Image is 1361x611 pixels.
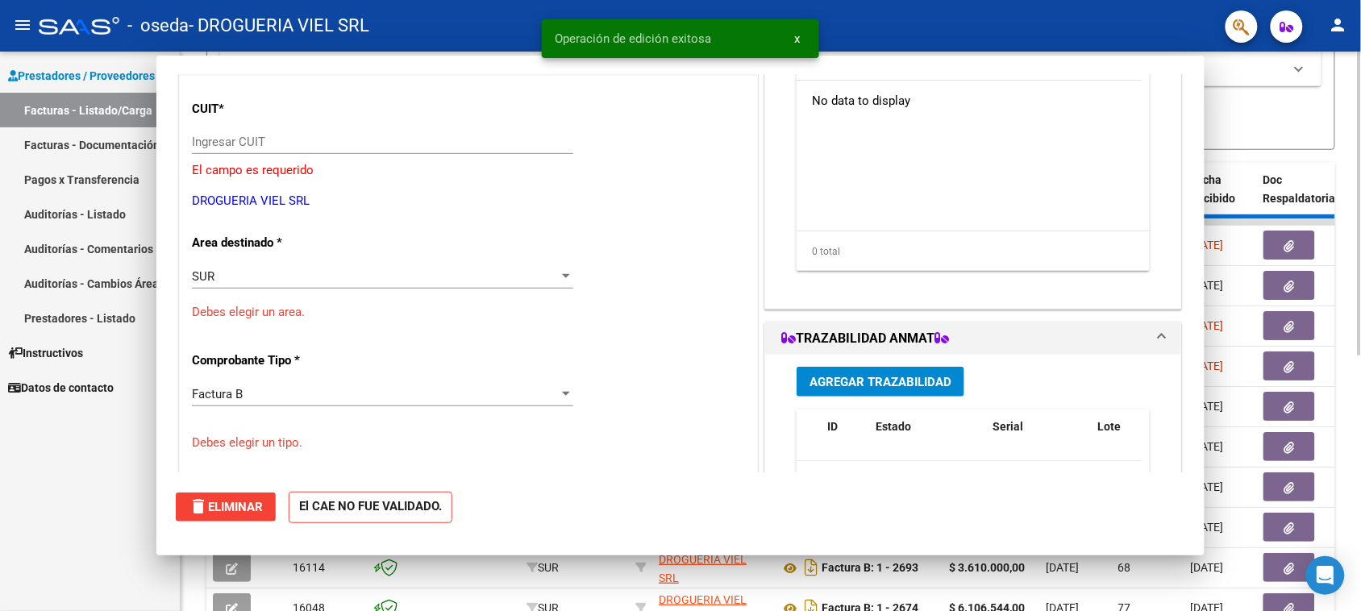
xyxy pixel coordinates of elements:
span: [DATE] [1191,360,1224,372]
button: Eliminar [176,493,276,522]
p: Debes elegir un area. [192,303,745,322]
span: [DATE] [1191,279,1224,292]
span: Instructivos [8,344,83,362]
span: [DATE] [1191,319,1224,332]
button: x [781,24,813,53]
span: x [794,31,800,46]
span: Fecha Recibido [1191,173,1236,205]
span: Doc Respaldatoria [1263,173,1336,205]
span: ID [827,420,838,433]
span: [DATE] [1191,440,1224,453]
span: SUR [192,269,214,284]
p: Comprobante Tipo * [192,351,358,370]
div: 30714125903 [659,551,767,584]
p: CUIT [192,100,358,118]
span: [DATE] [1191,400,1224,413]
p: El campo es requerido [192,161,745,180]
span: Eliminar [189,500,263,514]
p: DROGUERIA VIEL SRL [192,192,745,210]
span: Serial [993,420,1023,433]
p: Area destinado * [192,234,358,252]
strong: El CAE NO FUE VALIDADO. [289,492,452,523]
div: Open Intercom Messenger [1306,556,1345,595]
div: No data to display [797,81,1142,121]
mat-icon: menu [13,15,32,35]
mat-expansion-panel-header: TRAZABILIDAD ANMAT [765,322,1181,355]
span: SUR [527,561,559,574]
span: Factura B [192,387,243,401]
datatable-header-cell: ID [821,409,869,463]
span: Operación de edición exitosa [555,31,711,47]
span: - oseda [127,8,189,44]
span: [DATE] [1191,561,1224,574]
span: Prestadores / Proveedores [8,67,155,85]
datatable-header-cell: Doc Respaldatoria [1257,163,1354,234]
button: Agregar Trazabilidad [797,367,964,397]
span: Datos de contacto [8,379,114,397]
span: 16114 [293,561,325,574]
span: 68 [1118,561,1131,574]
span: [DATE] [1191,239,1224,251]
span: Estado [876,420,911,433]
div: 0 total [797,231,1150,272]
span: - DROGUERIA VIEL SRL [189,8,369,44]
span: [DATE] [1191,521,1224,534]
span: [DATE] [1046,561,1079,574]
span: [DATE] [1191,480,1224,493]
div: No data to display [797,461,1142,501]
p: Debes elegir un tipo. [192,434,745,452]
datatable-header-cell: Serial [986,409,1091,463]
h1: TRAZABILIDAD ANMAT [781,329,949,348]
datatable-header-cell: Lote [1091,409,1159,463]
datatable-header-cell: Fecha Recibido [1184,163,1257,234]
datatable-header-cell: Estado [869,409,986,463]
span: Agregar Trazabilidad [810,375,951,389]
mat-icon: delete [189,497,208,516]
strong: Factura B: 1 - 2693 [822,562,918,575]
i: Descargar documento [801,555,822,580]
strong: $ 3.610.000,00 [949,561,1025,574]
span: Lote [1097,420,1121,433]
mat-icon: person [1329,15,1348,35]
